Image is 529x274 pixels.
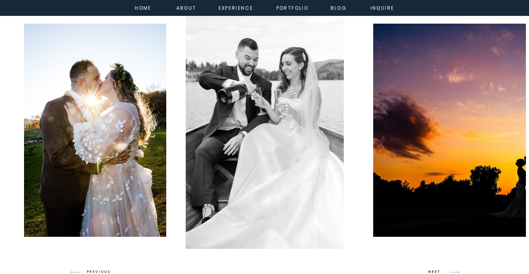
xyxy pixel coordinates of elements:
[133,4,154,11] a: home
[369,4,396,11] a: inquire
[276,4,309,11] a: portfolio
[176,4,194,11] a: about
[219,4,250,11] a: experience
[325,4,353,11] a: Blog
